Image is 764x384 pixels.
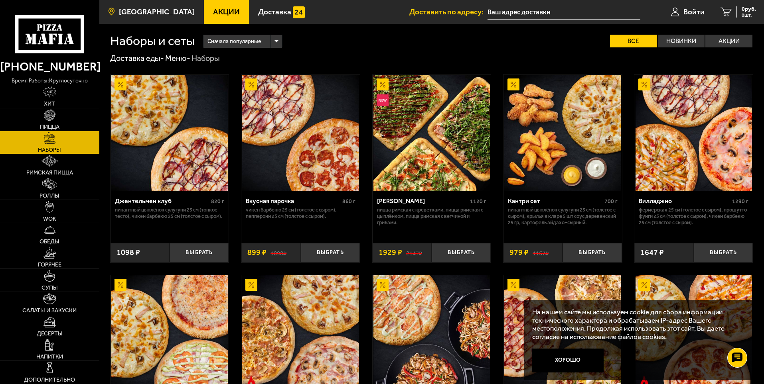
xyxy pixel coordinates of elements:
[115,207,225,219] p: Пикантный цыплёнок сулугуни 25 см (тонкое тесто), Чикен Барбекю 25 см (толстое с сыром).
[241,75,360,191] a: АкционныйВкусная парочка
[507,279,519,291] img: Акционный
[36,354,63,359] span: Напитки
[43,216,56,221] span: WOK
[170,243,229,263] button: Выбрать
[742,6,756,12] span: 0 руб.
[246,197,340,205] div: Вкусная парочка
[293,6,305,18] img: 15daf4d41897b9f0e9f617042186c801.svg
[207,34,261,49] span: Сначала популярные
[638,279,650,291] img: Акционный
[245,279,257,291] img: Акционный
[24,377,75,382] span: Дополнительно
[742,13,756,18] span: 0 шт.
[373,75,491,191] a: АкционныйНовинкаМама Миа
[213,8,240,16] span: Акции
[191,53,220,64] div: Наборы
[377,279,389,291] img: Акционный
[508,197,602,205] div: Кантри сет
[242,75,359,191] img: Вкусная парочка
[38,147,61,153] span: Наборы
[258,8,291,16] span: Доставка
[636,75,752,191] img: Вилладжио
[409,8,488,16] span: Доставить по адресу:
[563,243,622,263] button: Выбрать
[509,249,529,257] span: 979 ₽
[115,197,209,205] div: Джентельмен клуб
[211,198,224,205] span: 820 г
[373,75,490,191] img: Мама Миа
[22,308,77,313] span: Салаты и закуски
[504,75,621,191] img: Кантри сет
[634,75,753,191] a: АкционныйВилладжио
[470,198,486,205] span: 1120 г
[610,35,657,47] label: Все
[604,198,618,205] span: 700 г
[507,78,519,90] img: Акционный
[38,262,61,267] span: Горячее
[41,285,58,290] span: Супы
[110,35,195,47] h1: Наборы и сеты
[658,35,705,47] label: Новинки
[110,53,164,63] a: Доставка еды-
[508,207,618,226] p: Пикантный цыплёнок сулугуни 25 см (толстое с сыром), крылья в кляре 5 шт соус деревенский 25 гр, ...
[247,249,267,257] span: 899 ₽
[406,249,422,257] s: 2147 ₽
[488,5,640,20] input: Ваш адрес доставки
[115,78,126,90] img: Акционный
[342,198,355,205] span: 860 г
[245,78,257,90] img: Акционный
[379,249,402,257] span: 1929 ₽
[116,249,140,257] span: 1098 ₽
[119,8,195,16] span: [GEOGRAPHIC_DATA]
[639,197,730,205] div: Вилладжио
[39,193,59,198] span: Роллы
[639,207,748,226] p: Фермерская 25 см (толстое с сыром), Прошутто Фунги 25 см (толстое с сыром), Чикен Барбекю 25 см (...
[694,243,753,263] button: Выбрать
[165,53,190,63] a: Меню-
[40,124,59,129] span: Пицца
[640,249,664,257] span: 1647 ₽
[37,331,63,336] span: Десерты
[111,75,229,191] a: АкционныйДжентельмен клуб
[377,78,389,90] img: Акционный
[532,308,741,341] p: На нашем сайте мы используем cookie для сбора информации технического характера и обрабатываем IP...
[532,349,604,372] button: Хорошо
[732,198,748,205] span: 1290 г
[44,101,55,106] span: Хит
[377,207,487,226] p: Пицца Римская с креветками, Пицца Римская с цыплёнком, Пицца Римская с ветчиной и грибами.
[432,243,491,263] button: Выбрать
[638,78,650,90] img: Акционный
[533,249,549,257] s: 1167 ₽
[111,75,228,191] img: Джентельмен клуб
[39,239,59,244] span: Обеды
[377,197,468,205] div: [PERSON_NAME]
[705,35,752,47] label: Акции
[377,94,389,106] img: Новинка
[115,279,126,291] img: Акционный
[301,243,360,263] button: Выбрать
[270,249,286,257] s: 1098 ₽
[26,170,73,175] span: Римская пицца
[683,8,705,16] span: Войти
[246,207,355,219] p: Чикен Барбекю 25 см (толстое с сыром), Пепперони 25 см (толстое с сыром).
[503,75,622,191] a: АкционныйКантри сет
